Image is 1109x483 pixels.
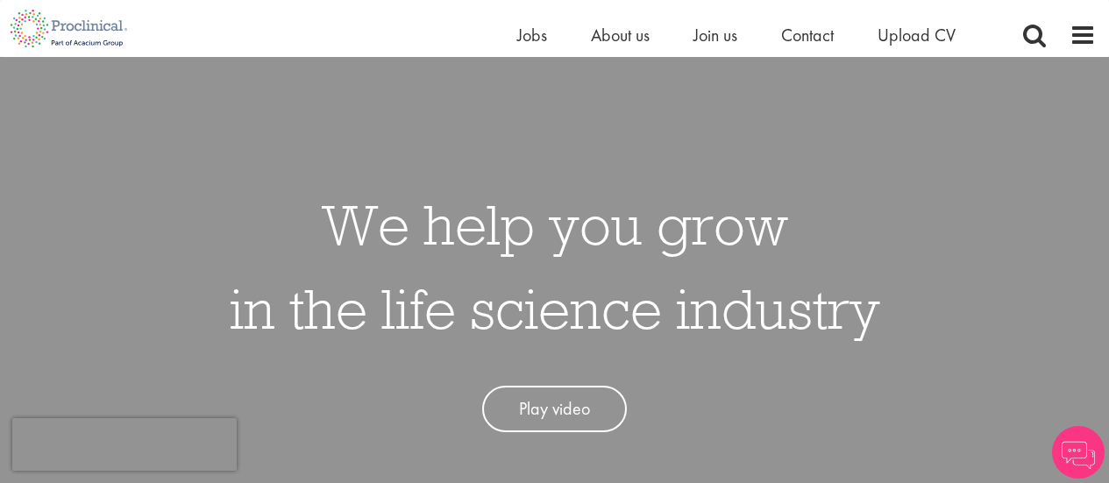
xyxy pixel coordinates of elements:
a: Upload CV [878,24,956,46]
a: Join us [693,24,737,46]
a: Jobs [517,24,547,46]
a: Contact [781,24,834,46]
h1: We help you grow in the life science industry [230,182,880,351]
a: About us [591,24,650,46]
img: Chatbot [1052,426,1105,479]
a: Play video [482,386,627,432]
